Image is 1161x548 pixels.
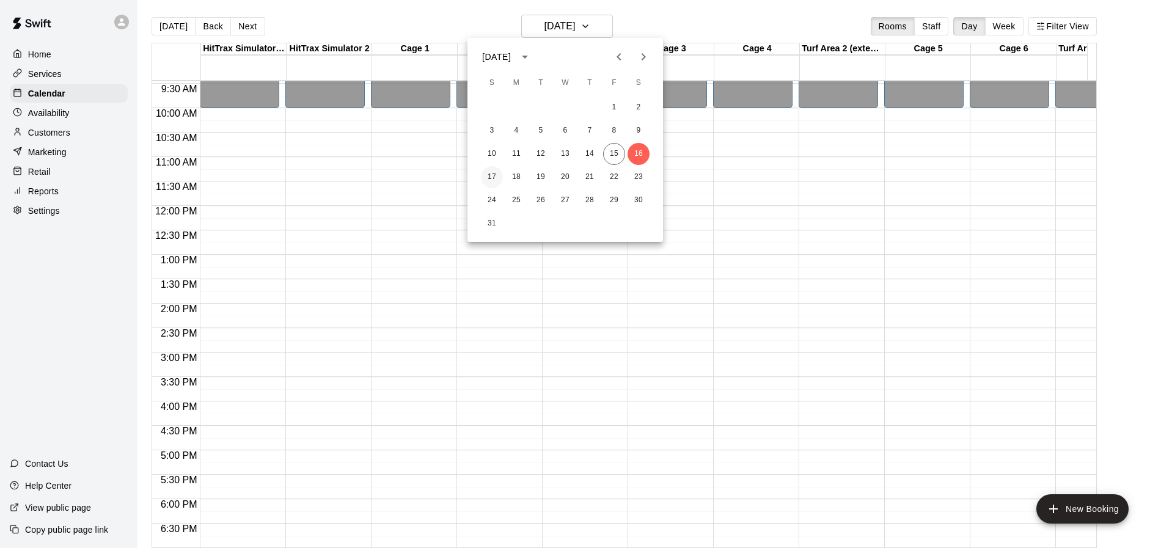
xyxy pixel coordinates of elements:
button: 7 [579,120,601,142]
button: 3 [481,120,503,142]
button: 15 [603,143,625,165]
button: 11 [505,143,527,165]
button: 25 [505,189,527,211]
button: 21 [579,166,601,188]
button: 9 [628,120,650,142]
button: 8 [603,120,625,142]
button: 18 [505,166,527,188]
button: 19 [530,166,552,188]
button: 13 [554,143,576,165]
button: 1 [603,97,625,119]
button: 20 [554,166,576,188]
button: 27 [554,189,576,211]
span: Wednesday [554,71,576,95]
button: 10 [481,143,503,165]
button: Previous month [607,45,631,69]
button: 4 [505,120,527,142]
button: 17 [481,166,503,188]
span: Tuesday [530,71,552,95]
span: Monday [505,71,527,95]
button: 26 [530,189,552,211]
button: 6 [554,120,576,142]
button: 23 [628,166,650,188]
button: 28 [579,189,601,211]
div: [DATE] [482,51,511,64]
button: Next month [631,45,656,69]
button: 22 [603,166,625,188]
button: 30 [628,189,650,211]
span: Saturday [628,71,650,95]
button: 29 [603,189,625,211]
span: Thursday [579,71,601,95]
button: 16 [628,143,650,165]
button: 12 [530,143,552,165]
button: 5 [530,120,552,142]
button: 2 [628,97,650,119]
button: 24 [481,189,503,211]
span: Sunday [481,71,503,95]
button: 14 [579,143,601,165]
button: 31 [481,213,503,235]
span: Friday [603,71,625,95]
button: calendar view is open, switch to year view [515,46,535,67]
